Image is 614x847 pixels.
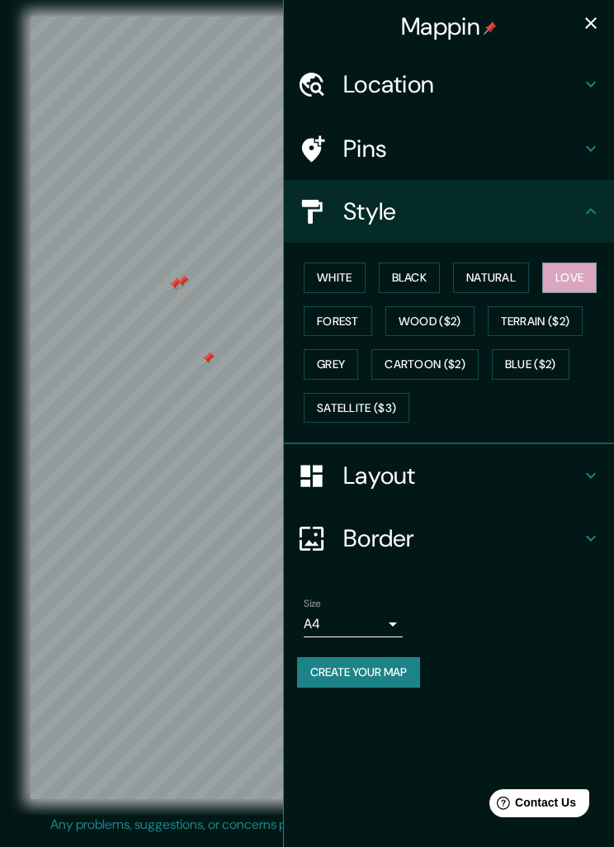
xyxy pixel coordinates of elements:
[343,461,581,490] h4: Layout
[31,17,583,799] canvas: Map
[385,306,475,337] button: Wood ($2)
[284,53,614,116] div: Location
[488,306,583,337] button: Terrain ($2)
[379,263,441,293] button: Black
[50,815,558,835] p: Any problems, suggestions, or concerns please email .
[453,263,529,293] button: Natural
[492,349,569,380] button: Blue ($2)
[401,12,497,41] h4: Mappin
[304,263,366,293] button: White
[304,393,409,423] button: Satellite ($3)
[284,507,614,570] div: Border
[467,783,596,829] iframe: Help widget launcher
[284,117,614,180] div: Pins
[343,134,581,163] h4: Pins
[343,196,581,226] h4: Style
[284,444,614,507] div: Layout
[304,306,372,337] button: Forest
[297,657,420,688] button: Create your map
[484,21,497,35] img: pin-icon.png
[343,69,581,99] h4: Location
[371,349,479,380] button: Cartoon ($2)
[304,597,321,611] label: Size
[284,180,614,243] div: Style
[304,611,403,637] div: A4
[304,349,358,380] button: Grey
[542,263,597,293] button: Love
[343,523,581,553] h4: Border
